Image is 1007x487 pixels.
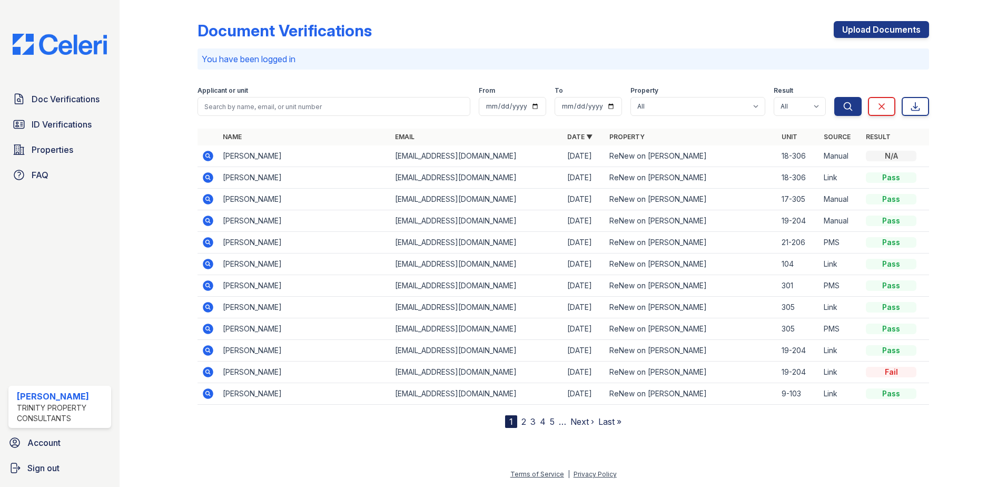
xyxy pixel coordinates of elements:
td: [EMAIL_ADDRESS][DOMAIN_NAME] [391,232,563,254]
td: [PERSON_NAME] [219,383,391,405]
td: 19-204 [777,340,820,362]
td: [EMAIL_ADDRESS][DOMAIN_NAME] [391,297,563,318]
div: Pass [866,237,916,248]
label: From [479,86,495,95]
div: Pass [866,345,916,356]
td: 305 [777,318,820,340]
div: Pass [866,259,916,269]
td: [PERSON_NAME] [219,340,391,362]
td: [EMAIL_ADDRESS][DOMAIN_NAME] [391,145,563,167]
div: Pass [866,324,916,334]
td: Manual [820,145,862,167]
a: FAQ [8,164,111,186]
td: ReNew on [PERSON_NAME] [605,254,777,275]
td: [DATE] [563,318,605,340]
span: FAQ [32,169,48,181]
a: Date ▼ [567,133,593,141]
td: [DATE] [563,254,605,275]
td: 21-206 [777,232,820,254]
span: Account [27,436,61,449]
label: Result [774,86,793,95]
td: [PERSON_NAME] [219,167,391,189]
td: 301 [777,275,820,297]
td: [PERSON_NAME] [219,297,391,318]
td: ReNew on [PERSON_NAME] [605,275,777,297]
a: 4 [540,416,546,427]
a: Source [824,133,851,141]
td: ReNew on [PERSON_NAME] [605,167,777,189]
td: ReNew on [PERSON_NAME] [605,340,777,362]
td: [DATE] [563,275,605,297]
div: Pass [866,216,916,226]
td: ReNew on [PERSON_NAME] [605,232,777,254]
label: Property [630,86,658,95]
a: Property [609,133,645,141]
div: Pass [866,302,916,313]
a: Doc Verifications [8,89,111,110]
td: [PERSON_NAME] [219,254,391,275]
td: 9-103 [777,383,820,405]
td: [EMAIL_ADDRESS][DOMAIN_NAME] [391,167,563,189]
span: … [559,415,566,428]
td: ReNew on [PERSON_NAME] [605,318,777,340]
div: Pass [866,388,916,399]
td: [DATE] [563,167,605,189]
td: ReNew on [PERSON_NAME] [605,145,777,167]
td: 305 [777,297,820,318]
td: [DATE] [563,189,605,210]
td: PMS [820,232,862,254]
td: [PERSON_NAME] [219,318,391,340]
div: Pass [866,172,916,183]
td: [PERSON_NAME] [219,232,391,254]
td: [DATE] [563,210,605,232]
td: ReNew on [PERSON_NAME] [605,210,777,232]
td: [DATE] [563,145,605,167]
a: Upload Documents [834,21,929,38]
div: Document Verifications [198,21,372,40]
td: Link [820,254,862,275]
td: [EMAIL_ADDRESS][DOMAIN_NAME] [391,340,563,362]
span: Sign out [27,462,60,474]
div: | [568,470,570,478]
td: [EMAIL_ADDRESS][DOMAIN_NAME] [391,383,563,405]
a: Sign out [4,457,115,479]
td: [EMAIL_ADDRESS][DOMAIN_NAME] [391,362,563,383]
div: [PERSON_NAME] [17,390,107,403]
td: [DATE] [563,362,605,383]
td: PMS [820,275,862,297]
a: Last » [598,416,621,427]
td: Manual [820,189,862,210]
p: You have been logged in [202,53,925,65]
span: Doc Verifications [32,93,100,105]
td: [PERSON_NAME] [219,210,391,232]
td: [EMAIL_ADDRESS][DOMAIN_NAME] [391,275,563,297]
div: N/A [866,151,916,161]
a: Name [223,133,242,141]
td: [EMAIL_ADDRESS][DOMAIN_NAME] [391,318,563,340]
a: Unit [782,133,797,141]
td: 104 [777,254,820,275]
td: ReNew on [PERSON_NAME] [605,189,777,210]
a: Next › [570,416,594,427]
span: ID Verifications [32,118,92,131]
td: ReNew on [PERSON_NAME] [605,362,777,383]
div: Pass [866,194,916,204]
td: Link [820,383,862,405]
a: ID Verifications [8,114,111,135]
a: Terms of Service [510,470,564,478]
span: Properties [32,143,73,156]
td: Link [820,167,862,189]
td: [PERSON_NAME] [219,275,391,297]
td: Link [820,362,862,383]
td: Link [820,340,862,362]
td: 18-306 [777,145,820,167]
a: Properties [8,139,111,160]
img: CE_Logo_Blue-a8612792a0a2168367f1c8372b55b34899dd931a85d93a1a3d3e32e68fde9ad4.png [4,34,115,55]
td: [PERSON_NAME] [219,189,391,210]
input: Search by name, email, or unit number [198,97,470,116]
td: [DATE] [563,232,605,254]
td: ReNew on [PERSON_NAME] [605,297,777,318]
td: 19-204 [777,210,820,232]
td: Manual [820,210,862,232]
td: [DATE] [563,383,605,405]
